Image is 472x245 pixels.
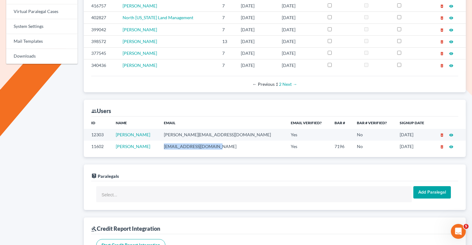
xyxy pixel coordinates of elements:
[236,36,277,47] td: [DATE]
[6,49,78,64] a: Downloads
[449,3,453,8] a: visibility
[217,47,236,59] td: 7
[276,81,278,87] em: Page 1
[440,40,444,44] i: delete_forever
[449,39,453,44] a: visibility
[352,129,395,140] td: No
[449,63,453,68] i: visibility
[413,186,451,199] input: Add Paralegal
[449,16,453,20] i: visibility
[84,59,118,71] td: 340436
[449,15,453,20] a: visibility
[98,173,119,179] span: Paralegals
[440,16,444,20] i: delete_forever
[123,39,157,44] a: [PERSON_NAME]
[123,15,193,20] a: North [US_STATE] Land Management
[236,47,277,59] td: [DATE]
[440,145,444,149] i: delete_forever
[217,12,236,24] td: 7
[440,3,444,8] a: delete_forever
[84,36,118,47] td: 398572
[217,59,236,71] td: 7
[277,24,323,35] td: [DATE]
[84,47,118,59] td: 377545
[111,116,159,129] th: Name
[277,36,323,47] td: [DATE]
[84,129,111,140] td: 12303
[253,81,275,87] span: Previous page
[116,144,150,149] a: [PERSON_NAME]
[286,129,330,140] td: Yes
[91,107,111,115] div: Users
[449,40,453,44] i: visibility
[84,12,118,24] td: 402827
[286,141,330,152] td: Yes
[91,225,160,232] div: Credit Report Integration
[236,24,277,35] td: [DATE]
[84,24,118,35] td: 399042
[395,141,432,152] td: [DATE]
[277,12,323,24] td: [DATE]
[277,59,323,71] td: [DATE]
[440,28,444,32] i: delete_forever
[440,4,444,8] i: delete_forever
[440,50,444,56] a: delete_forever
[123,63,157,68] a: [PERSON_NAME]
[6,19,78,34] a: System Settings
[116,132,150,137] a: [PERSON_NAME]
[286,116,330,129] th: Email Verified?
[236,12,277,24] td: [DATE]
[283,81,297,87] a: Next page
[6,34,78,49] a: Mail Templates
[91,226,97,232] i: gavel
[449,50,453,56] a: visibility
[91,173,97,179] i: live_help
[279,81,282,87] a: Page 2
[464,224,469,229] span: 5
[440,63,444,68] a: delete_forever
[330,116,352,129] th: Bar #
[440,63,444,68] i: delete_forever
[96,81,453,87] div: Pagination
[449,132,453,137] a: visibility
[440,15,444,20] a: delete_forever
[440,27,444,32] a: delete_forever
[159,116,286,129] th: Email
[449,144,453,149] a: visibility
[352,116,395,129] th: Bar # Verified?
[159,129,286,140] td: [PERSON_NAME][EMAIL_ADDRESS][DOMAIN_NAME]
[395,129,432,140] td: [DATE]
[449,133,453,137] i: visibility
[123,50,157,56] a: [PERSON_NAME]
[440,133,444,137] i: delete_forever
[449,28,453,32] i: visibility
[440,39,444,44] a: delete_forever
[330,141,352,152] td: 7196
[449,145,453,149] i: visibility
[236,59,277,71] td: [DATE]
[395,116,432,129] th: Signup Date
[84,141,111,152] td: 11602
[277,47,323,59] td: [DATE]
[440,132,444,137] a: delete_forever
[217,36,236,47] td: 13
[449,4,453,8] i: visibility
[440,144,444,149] a: delete_forever
[159,141,286,152] td: [EMAIL_ADDRESS][DOMAIN_NAME]
[123,27,157,32] a: [PERSON_NAME]
[451,224,466,239] iframe: Intercom live chat
[123,3,157,8] a: [PERSON_NAME]
[352,141,395,152] td: No
[217,24,236,35] td: 7
[6,4,78,19] a: Virtual Paralegal Cases
[449,27,453,32] a: visibility
[449,63,453,68] a: visibility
